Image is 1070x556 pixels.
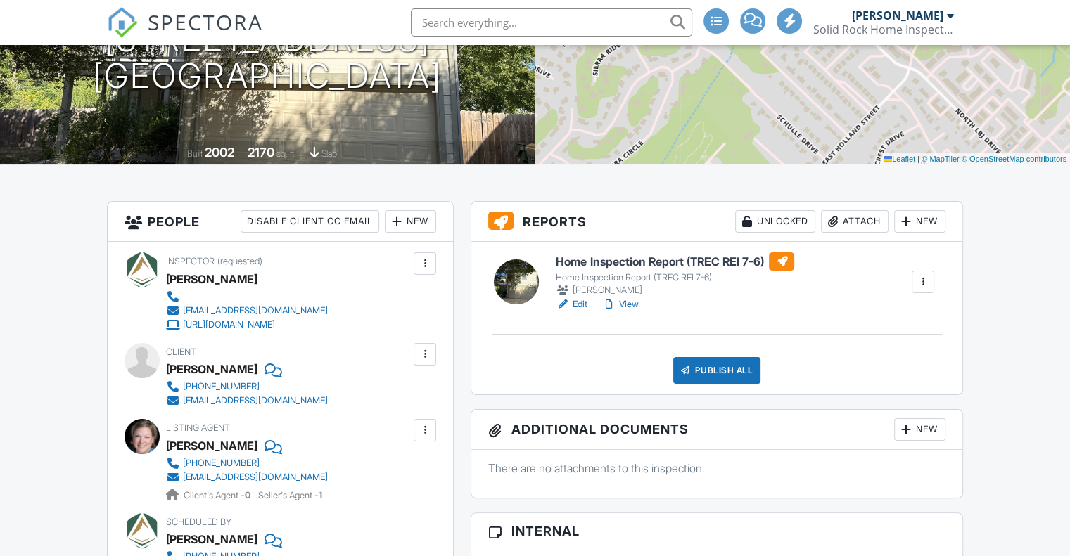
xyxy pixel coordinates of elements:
[471,202,962,242] h3: Reports
[556,283,794,297] div: [PERSON_NAME]
[183,381,260,392] div: [PHONE_NUMBER]
[166,256,215,266] span: Inspector
[411,8,692,37] input: Search everything...
[166,380,328,394] a: [PHONE_NUMBER]
[183,319,275,330] div: [URL][DOMAIN_NAME]
[471,513,962,550] h3: Internal
[385,210,436,233] div: New
[556,297,587,311] a: Edit
[184,490,253,500] span: Client's Agent -
[93,21,442,96] h1: [STREET_ADDRESS] [GEOGRAPHIC_DATA]
[471,410,962,450] h3: Additional Documents
[917,155,919,163] span: |
[556,272,794,283] div: Home Inspection Report (TREC REI 7-6)
[166,529,257,550] div: [PERSON_NAME]
[217,256,262,266] span: (requested)
[166,358,257,380] div: [PERSON_NAME]
[276,148,296,159] span: sq. ft.
[319,490,322,500] strong: 1
[556,252,794,297] a: Home Inspection Report (TREC REI 7-6) Home Inspection Report (TREC REI 7-6) [PERSON_NAME]
[108,202,453,242] h3: People
[735,210,815,233] div: Unlocked
[166,470,328,484] a: [EMAIL_ADDRESS][DOMAIN_NAME]
[166,394,328,408] a: [EMAIL_ADDRESS][DOMAIN_NAME]
[962,155,1066,163] a: © OpenStreetMap contributors
[107,19,263,49] a: SPECTORA
[183,472,328,483] div: [EMAIL_ADDRESS][DOMAIN_NAME]
[821,210,889,233] div: Attach
[556,252,794,271] h6: Home Inspection Report (TREC REI 7-6)
[813,22,954,37] div: Solid Rock Home Inspections
[894,418,945,441] div: New
[166,304,328,318] a: [EMAIL_ADDRESS][DOMAIN_NAME]
[166,269,257,290] div: [PERSON_NAME]
[183,395,328,406] div: [EMAIL_ADDRESS][DOMAIN_NAME]
[241,210,379,233] div: Disable Client CC Email
[166,435,257,456] div: [PERSON_NAME]
[183,458,260,469] div: [PHONE_NUMBER]
[148,7,263,37] span: SPECTORA
[922,155,960,163] a: © MapTiler
[894,210,945,233] div: New
[183,305,328,316] div: [EMAIL_ADDRESS][DOMAIN_NAME]
[166,318,328,332] a: [URL][DOMAIN_NAME]
[884,155,915,163] a: Leaflet
[187,148,203,159] span: Built
[205,145,234,160] div: 2002
[601,297,638,311] a: View
[245,490,250,500] strong: 0
[166,456,328,470] a: [PHONE_NUMBER]
[852,8,943,22] div: [PERSON_NAME]
[166,517,231,527] span: Scheduled By
[258,490,322,500] span: Seller's Agent -
[166,347,196,357] span: Client
[321,148,337,159] span: slab
[107,7,138,38] img: The Best Home Inspection Software - Spectora
[488,460,945,476] p: There are no attachments to this inspection.
[673,357,761,384] div: Publish All
[248,145,274,160] div: 2170
[166,422,230,433] span: Listing Agent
